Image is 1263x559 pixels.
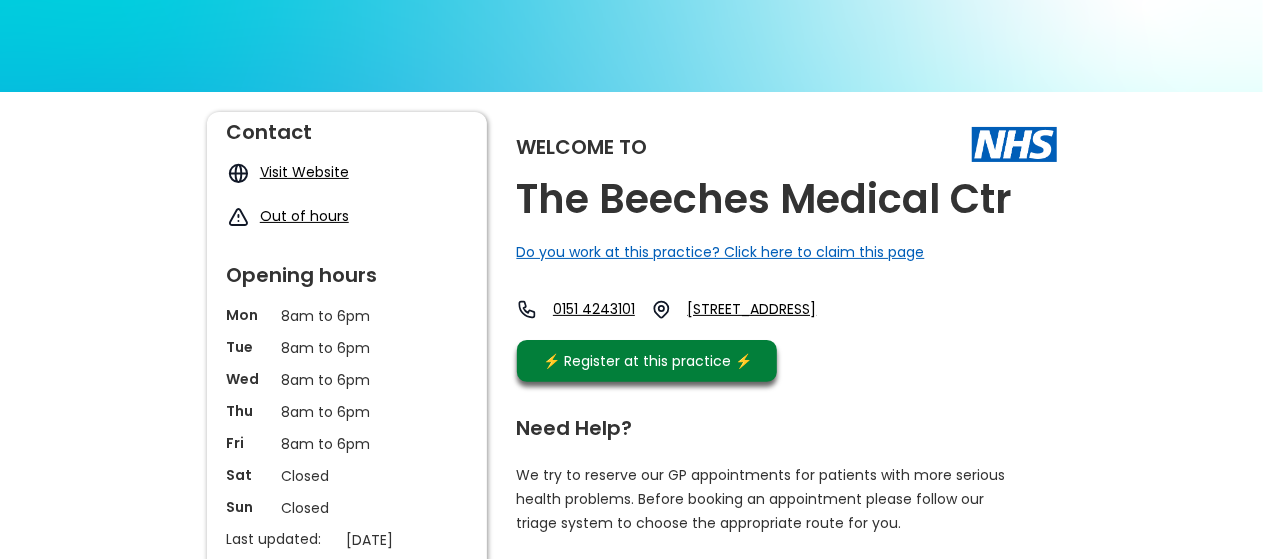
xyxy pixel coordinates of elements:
[517,177,1013,222] h2: The Beeches Medical Ctr
[282,497,412,519] p: Closed
[227,401,272,421] p: Thu
[688,299,852,320] a: [STREET_ADDRESS]
[533,350,763,372] div: ⚡️ Register at this practice ⚡️
[517,299,538,320] img: telephone icon
[227,305,272,325] p: Mon
[972,127,1057,161] img: The NHS logo
[227,529,337,549] p: Last updated:
[227,497,272,517] p: Sun
[553,299,635,320] a: 0151 4243101
[227,162,250,185] img: globe icon
[651,299,672,320] img: practice location icon
[260,206,349,226] a: Out of hours
[282,433,412,455] p: 8am to 6pm
[227,369,272,389] p: Wed
[517,408,1037,438] div: Need Help?
[282,465,412,487] p: Closed
[227,255,467,285] div: Opening hours
[517,340,777,382] a: ⚡️ Register at this practice ⚡️
[282,369,412,391] p: 8am to 6pm
[227,465,272,485] p: Sat
[282,305,412,327] p: 8am to 6pm
[227,433,272,453] p: Fri
[227,112,467,142] div: Contact
[347,529,477,551] p: [DATE]
[282,401,412,423] p: 8am to 6pm
[227,337,272,357] p: Tue
[227,206,250,229] img: exclamation icon
[517,137,648,157] div: Welcome to
[282,337,412,359] p: 8am to 6pm
[260,162,349,182] a: Visit Website
[517,463,1007,535] p: We try to reserve our GP appointments for patients with more serious health problems. Before book...
[517,242,925,262] a: Do you work at this practice? Click here to claim this page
